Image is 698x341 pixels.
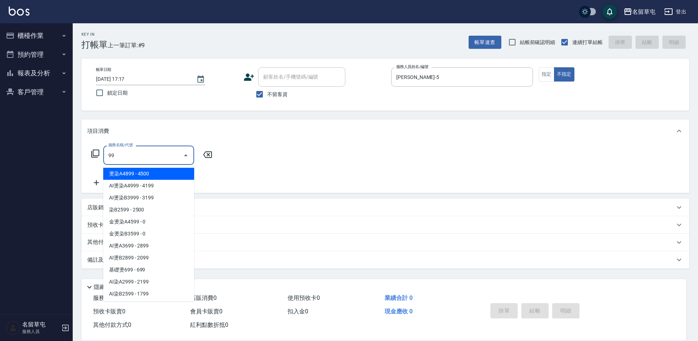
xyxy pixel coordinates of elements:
[632,7,655,16] div: 名留草屯
[190,294,217,301] span: 店販消費 0
[103,180,194,192] span: AI燙染A4999 - 4199
[96,67,111,72] label: 帳單日期
[22,328,59,335] p: 服務人員
[81,199,689,216] div: 店販銷售
[554,67,574,82] button: 不指定
[108,41,145,50] span: 上一筆訂單:#9
[396,64,428,70] label: 服務人員姓名/編號
[93,321,131,328] span: 其他付款方式 0
[103,300,194,312] span: 染髮999 - 999
[93,308,125,315] span: 預收卡販賣 0
[103,228,194,240] span: 金燙染B3599 - 0
[3,83,70,102] button: 客戶管理
[81,216,689,234] div: 預收卡販賣
[103,216,194,228] span: 金燙染A4599 - 0
[3,26,70,45] button: 櫃檯作業
[3,64,70,83] button: 報表及分析
[81,251,689,269] div: 備註及來源
[385,294,413,301] span: 業績合計 0
[288,308,308,315] span: 扣入金 0
[288,294,320,301] span: 使用預收卡 0
[87,256,115,264] p: 備註及來源
[87,238,124,246] p: 其他付款方式
[93,294,120,301] span: 服務消費 0
[81,32,108,37] h2: Key In
[9,7,29,16] img: Logo
[107,89,128,97] span: 鎖定日期
[190,308,222,315] span: 會員卡販賣 0
[87,127,109,135] p: 項目消費
[96,73,189,85] input: YYYY/MM/DD hh:mm
[192,71,209,88] button: Choose date, selected date is 2025-10-05
[103,264,194,276] span: 基礎燙699 - 699
[621,4,658,19] button: 名留草屯
[22,321,59,328] h5: 名留草屯
[81,234,689,251] div: 其他付款方式
[602,4,617,19] button: save
[94,283,127,291] p: 隱藏業績明細
[108,142,133,148] label: 服務名稱/代號
[103,168,194,180] span: 燙染A4899 - 4500
[3,45,70,64] button: 預約管理
[103,204,194,216] span: 染B2599 - 2500
[103,192,194,204] span: AI燙染B3999 - 3199
[103,288,194,300] span: AI染B2599 - 1799
[180,150,192,161] button: Close
[267,91,288,98] span: 不留客資
[103,252,194,264] span: AI燙B2899 - 2099
[190,321,228,328] span: 紅利點數折抵 0
[6,321,20,335] img: Person
[103,240,194,252] span: AI燙A3699 - 2899
[469,36,501,49] button: 帳單速查
[539,67,554,82] button: 指定
[103,276,194,288] span: AI染A2999 - 2199
[572,39,603,46] span: 連續打單結帳
[81,119,689,143] div: 項目消費
[520,39,555,46] span: 結帳前確認明細
[385,308,413,315] span: 現金應收 0
[87,204,109,211] p: 店販銷售
[81,40,108,50] h3: 打帳單
[87,221,115,229] p: 預收卡販賣
[661,5,689,19] button: 登出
